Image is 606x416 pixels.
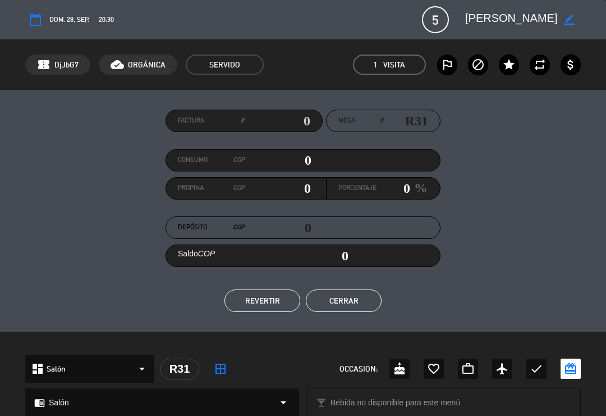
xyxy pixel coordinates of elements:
i: cake [393,362,406,376]
input: number [383,112,428,129]
i: card_giftcard [564,362,577,376]
input: 0 [245,152,311,169]
i: attach_money [564,58,577,71]
input: 0 [245,180,311,197]
span: dom. 28, sep. [49,14,89,25]
i: border_color [564,15,575,25]
span: Salón [47,363,66,376]
i: cloud_done [111,58,124,71]
span: ORGÁNICA [128,58,166,71]
label: Propina [178,183,245,194]
div: R31 [160,359,199,379]
label: Factura [178,115,244,126]
span: Mesa [338,115,355,126]
span: 5 [422,6,449,33]
i: arrow_drop_down [135,362,149,376]
button: REVERTIR [224,290,300,312]
em: COP [198,249,215,258]
span: Bebida no disponible para este menú [330,396,460,409]
span: DjJbG7 [54,58,79,71]
label: Consumo [178,155,245,166]
i: dashboard [31,362,44,376]
i: border_all [214,362,227,376]
input: 0 [244,112,310,129]
em: COP [233,222,245,233]
i: airplanemode_active [495,362,509,376]
i: arrow_drop_down [277,396,290,409]
label: Saldo [178,247,215,260]
span: SERVIDO [186,55,264,75]
em: # [241,115,244,126]
button: Cerrar [306,290,382,312]
button: calendar_today [25,10,45,30]
i: outlined_flag [440,58,454,71]
em: Visita [383,58,405,71]
i: work_outline [461,362,475,376]
span: 20:30 [99,14,114,25]
em: COP [233,155,245,166]
i: chrome_reader_mode [34,397,45,408]
i: calendar_today [29,13,42,26]
label: Depósito [178,222,245,233]
input: 0 [377,180,410,197]
i: block [471,58,485,71]
i: repeat [533,58,547,71]
i: favorite_border [427,362,440,376]
span: confirmation_number [37,58,50,71]
em: % [410,177,428,199]
span: OCCASION: [339,363,378,376]
em: COP [233,183,245,194]
i: check [530,362,543,376]
label: Porcentaje [338,183,377,194]
em: # [380,115,383,126]
span: Salón [49,396,69,409]
i: star [502,58,516,71]
i: local_bar [316,397,327,408]
span: 1 [374,58,378,71]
